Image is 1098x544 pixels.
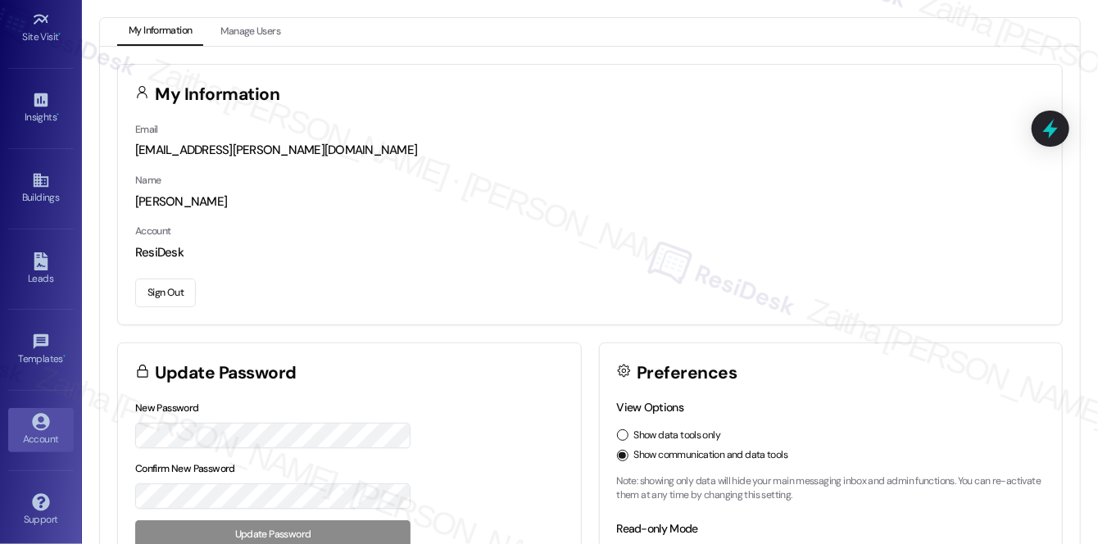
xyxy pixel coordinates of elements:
[135,193,1045,211] div: [PERSON_NAME]
[63,351,66,362] span: •
[135,142,1045,159] div: [EMAIL_ADDRESS][PERSON_NAME][DOMAIN_NAME]
[637,365,737,382] h3: Preferences
[8,166,74,211] a: Buildings
[634,428,721,443] label: Show data tools only
[617,400,684,415] label: View Options
[59,29,61,40] span: •
[117,18,203,46] button: My Information
[135,279,196,307] button: Sign Out
[8,86,74,130] a: Insights •
[8,6,74,50] a: Site Visit •
[209,18,292,46] button: Manage Users
[8,408,74,452] a: Account
[8,488,74,533] a: Support
[8,247,74,292] a: Leads
[135,462,235,475] label: Confirm New Password
[156,365,297,382] h3: Update Password
[617,521,698,536] label: Read-only Mode
[617,474,1046,503] p: Note: showing only data will hide your main messaging inbox and admin functions. You can re-activ...
[135,244,1045,261] div: ResiDesk
[156,86,280,103] h3: My Information
[8,328,74,372] a: Templates •
[135,174,161,187] label: Name
[57,109,59,120] span: •
[135,224,171,238] label: Account
[634,448,788,463] label: Show communication and data tools
[135,401,199,415] label: New Password
[135,123,158,136] label: Email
